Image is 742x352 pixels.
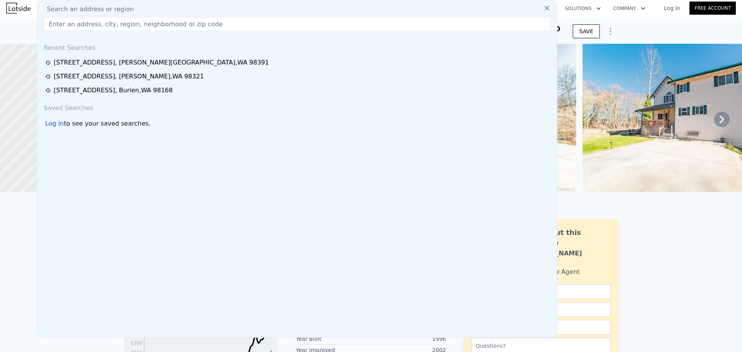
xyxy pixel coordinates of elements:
div: Saved Searches [41,97,554,116]
div: Year Built [296,335,371,343]
span: Search an address or region [41,5,134,14]
div: [PERSON_NAME] Bahadur [524,249,611,267]
div: Ask about this property [524,227,611,249]
input: Enter an address, city, region, neighborhood or zip code [44,17,551,31]
tspan: $386 [130,340,142,346]
a: [STREET_ADDRESS], [PERSON_NAME],WA 98321 [45,72,551,81]
a: [STREET_ADDRESS], Burien,WA 98168 [45,86,551,95]
a: Log In [655,4,689,12]
div: [STREET_ADDRESS] , Burien , WA 98168 [54,86,173,95]
button: Show Options [603,24,618,39]
div: Recent Searches [41,37,554,56]
div: 1996 [371,335,446,343]
div: [STREET_ADDRESS] , [PERSON_NAME] , WA 98321 [54,72,204,81]
a: Free Account [689,2,736,15]
span: to see your saved searches. [64,119,150,128]
div: [STREET_ADDRESS] , [PERSON_NAME][GEOGRAPHIC_DATA] , WA 98391 [54,58,269,67]
button: Company [607,2,652,15]
button: SAVE [573,24,600,38]
img: Lotside [6,3,31,14]
button: Solutions [559,2,607,15]
a: [STREET_ADDRESS], [PERSON_NAME][GEOGRAPHIC_DATA],WA 98391 [45,58,551,67]
div: Log in [45,119,64,128]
